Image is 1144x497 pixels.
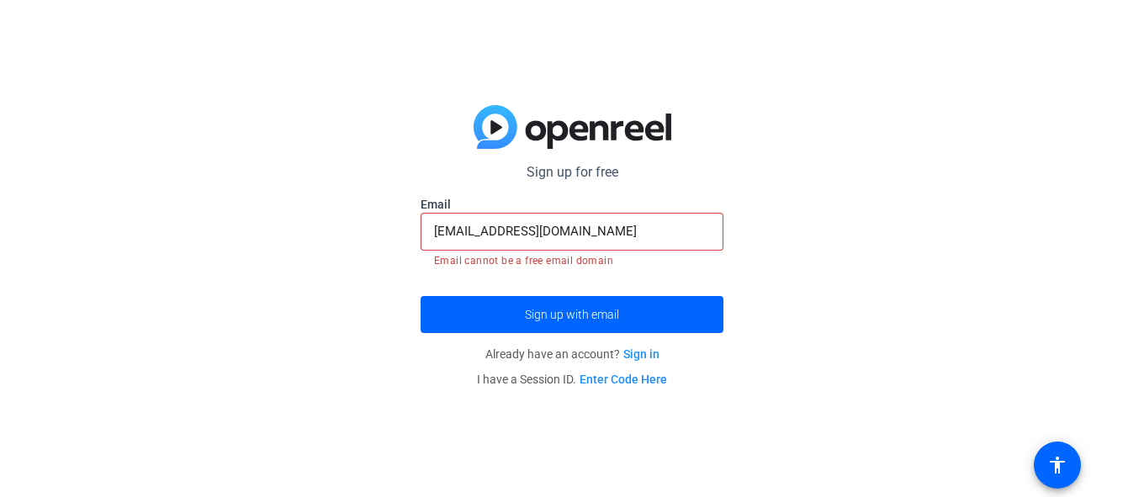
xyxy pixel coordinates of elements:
mat-error: Email cannot be a free email domain [434,251,710,269]
input: Enter Email Address [434,221,710,241]
mat-icon: accessibility [1047,455,1067,475]
img: blue-gradient.svg [474,105,671,149]
span: I have a Session ID. [477,373,667,386]
label: Email [421,196,723,213]
button: Sign up with email [421,296,723,333]
a: Enter Code Here [580,373,667,386]
span: Already have an account? [485,347,659,361]
p: Sign up for free [421,162,723,182]
a: Sign in [623,347,659,361]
